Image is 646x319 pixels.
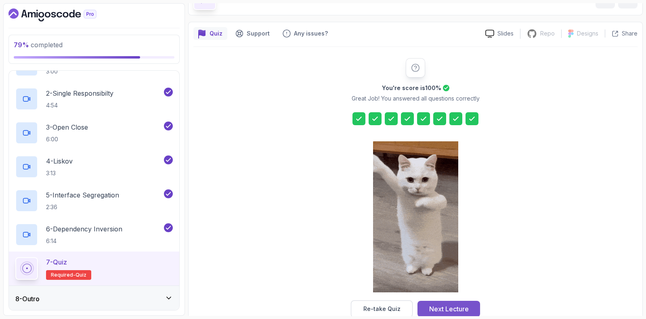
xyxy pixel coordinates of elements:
[193,27,227,40] button: quiz button
[210,29,222,38] p: Quiz
[294,29,328,38] p: Any issues?
[46,190,119,200] p: 5 - Interface Segregation
[429,304,469,314] div: Next Lecture
[278,27,333,40] button: Feedback button
[15,88,173,110] button: 2-Single Responsibilty4:54
[46,224,122,234] p: 6 - Dependency Inversion
[605,29,638,38] button: Share
[46,203,119,211] p: 2:36
[351,300,413,317] button: Re-take Quiz
[497,29,514,38] p: Slides
[46,101,113,109] p: 4:54
[15,189,173,212] button: 5-Interface Segregation2:36
[373,141,458,292] img: cool-cat
[46,257,67,267] p: 7 - Quiz
[8,8,115,21] a: Dashboard
[46,67,99,76] p: 3:00
[417,301,480,317] button: Next Lecture
[14,41,63,49] span: completed
[577,29,598,38] p: Designs
[15,257,173,280] button: 7-QuizRequired-quiz
[363,305,401,313] div: Re-take Quiz
[15,223,173,246] button: 6-Dependency Inversion6:14
[46,156,73,166] p: 4 - Liskov
[15,122,173,144] button: 3-Open Close6:00
[9,286,179,312] button: 8-Outro
[231,27,275,40] button: Support button
[46,237,122,245] p: 6:14
[46,169,73,177] p: 3:13
[14,41,29,49] span: 79 %
[46,122,88,132] p: 3 - Open Close
[76,272,86,278] span: quiz
[247,29,270,38] p: Support
[479,29,520,38] a: Slides
[15,155,173,178] button: 4-Liskov3:13
[46,88,113,98] p: 2 - Single Responsibilty
[51,272,76,278] span: Required-
[46,135,88,143] p: 6:00
[15,294,40,304] h3: 8 - Outro
[382,84,441,92] h2: You're score is 100 %
[540,29,555,38] p: Repo
[622,29,638,38] p: Share
[352,94,480,103] p: Great Job! You answered all questions correctly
